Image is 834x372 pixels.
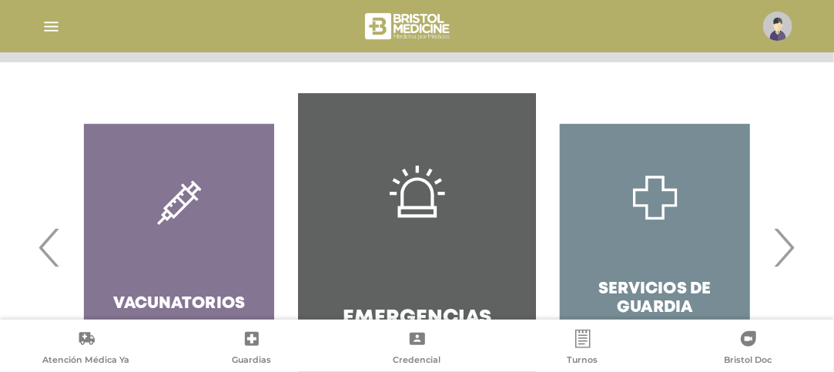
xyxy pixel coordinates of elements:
[232,354,271,368] span: Guardias
[500,330,665,369] a: Turnos
[343,307,491,330] h4: Emergencias
[568,354,598,368] span: Turnos
[334,330,500,369] a: Credencial
[42,354,129,368] span: Atención Médica Ya
[725,354,772,368] span: Bristol Doc
[769,206,799,289] span: Next
[3,330,169,369] a: Atención Médica Ya
[363,8,454,45] img: bristol-medicine-blanco.png
[665,330,831,369] a: Bristol Doc
[763,12,792,41] img: profile-placeholder.svg
[35,206,65,289] span: Previous
[42,17,61,36] img: Cober_menu-lines-white.svg
[169,330,334,369] a: Guardias
[394,354,441,368] span: Credencial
